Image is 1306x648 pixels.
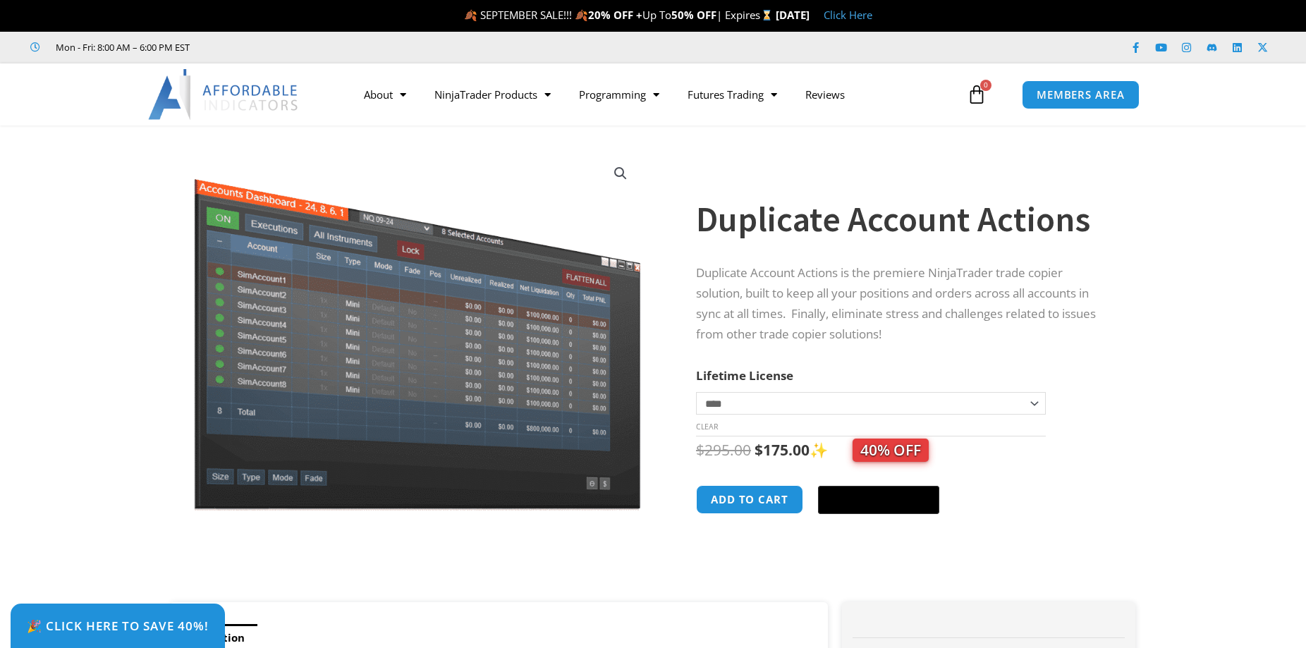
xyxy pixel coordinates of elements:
[608,161,633,186] a: View full-screen image gallery
[755,440,763,460] span: $
[696,263,1108,345] p: Duplicate Account Actions is the premiere NinjaTrader trade copier solution, built to keep all yo...
[673,78,791,111] a: Futures Trading
[762,10,772,20] img: ⌛
[350,78,963,111] nav: Menu
[148,69,300,120] img: LogoAI | Affordable Indicators – NinjaTrader
[696,422,718,432] a: Clear options
[27,620,209,632] span: 🎉 Click Here to save 40%!
[52,39,190,56] span: Mon - Fri: 8:00 AM – 6:00 PM EST
[696,440,751,460] bdi: 295.00
[980,80,991,91] span: 0
[696,485,803,514] button: Add to cart
[11,604,225,648] a: 🎉 Click Here to save 40%!
[588,8,642,22] strong: 20% OFF +
[696,195,1108,244] h1: Duplicate Account Actions
[209,40,421,54] iframe: Customer reviews powered by Trustpilot
[565,78,673,111] a: Programming
[1037,90,1125,100] span: MEMBERS AREA
[696,367,793,384] label: Lifetime License
[464,8,775,22] span: 🍂 SEPTEMBER SALE!!! 🍂 Up To | Expires
[824,8,872,22] a: Click Here
[1022,80,1140,109] a: MEMBERS AREA
[350,78,420,111] a: About
[946,74,1008,115] a: 0
[696,532,1108,545] iframe: PayPal Message 1
[755,440,810,460] bdi: 175.00
[671,8,716,22] strong: 50% OFF
[818,486,939,514] button: Buy with GPay
[853,439,929,462] span: 40% OFF
[791,78,859,111] a: Reviews
[696,440,704,460] span: $
[776,8,810,22] strong: [DATE]
[810,440,929,460] span: ✨
[420,78,565,111] a: NinjaTrader Products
